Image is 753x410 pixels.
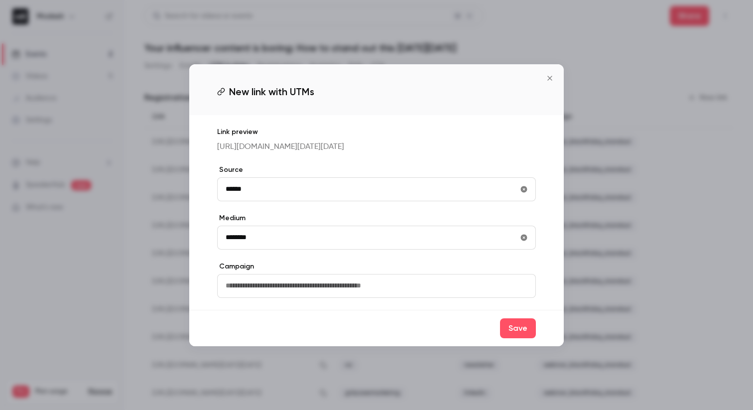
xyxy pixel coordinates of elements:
[516,181,532,197] button: utmSource
[217,262,536,272] label: Campaign
[229,84,314,99] span: New link with UTMs
[217,165,536,175] label: Source
[217,213,536,223] label: Medium
[516,230,532,246] button: utmMedium
[540,68,560,88] button: Close
[217,141,536,153] p: [URL][DOMAIN_NAME][DATE][DATE]
[217,127,536,137] p: Link preview
[500,318,536,338] button: Save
